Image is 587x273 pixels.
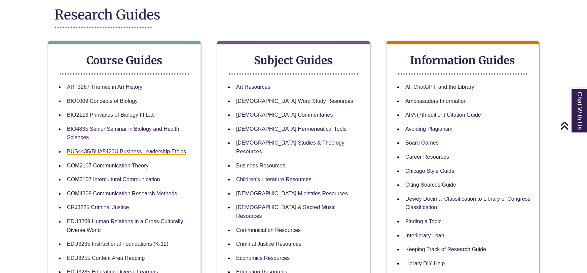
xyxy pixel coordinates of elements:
[236,112,333,118] a: [DEMOGRAPHIC_DATA] Commentaries
[236,227,301,233] a: Communication Resources
[67,177,160,182] a: COM3107 Intercultural Communication
[254,54,333,67] strong: Subject Guides
[405,182,456,188] a: Citing Sources Guide
[405,261,445,266] a: Library DIY Help
[67,98,138,104] a: BIO1009 Concepts of Biology
[405,196,530,210] a: Dewey Decimal Classification to Library of Congress Classification
[67,112,155,118] a: BIO2113 Principles of Biology III Lab
[67,163,148,168] a: COM2107 Communication Theory
[236,163,285,168] a: Business Resources
[67,149,186,155] a: BUS4435/BUA5420U Business Leadership Ethics
[236,177,311,182] a: Children's Literature Resources
[236,126,346,132] a: [DEMOGRAPHIC_DATA] Hermeneutical Tools
[405,154,449,160] a: Career Resources
[405,112,481,118] a: APA (7th edition) Citation Guide
[410,54,515,67] strong: Information Guides
[405,233,444,238] a: Interlibrary Loan
[236,84,270,90] a: Art Resources
[67,126,179,141] a: BIO4835 Senior Seminar in Biology and Health Sciences
[55,6,161,23] span: Research Guides
[405,84,474,90] a: AI, ChatGPT, and the Library
[405,98,467,104] a: Ambassadors Information
[236,98,353,104] a: [DEMOGRAPHIC_DATA] Word Study Resources
[67,84,142,90] a: ART3267 Themes in Art History
[67,191,177,196] a: COM4308 Communication Research Methods
[86,54,162,67] strong: Course Guides
[405,246,486,252] a: Keeping Track of Research Guide
[236,140,344,154] a: [DEMOGRAPHIC_DATA] Studies & Theology Resources
[67,255,145,261] a: EDU3255 Content Area Reading
[405,168,454,174] a: Chicago Style Guide
[560,121,585,130] a: Back to Top
[236,241,301,247] a: Criminal Justice Resources
[405,140,439,146] a: Board Games
[236,191,348,196] a: [DEMOGRAPHIC_DATA] Ministries Resources
[236,204,335,219] a: [DEMOGRAPHIC_DATA] & Sacred Music Resources
[405,126,452,132] a: Avoiding Plagiarism
[67,241,169,247] a: EDU3235 Instructional Foundations (K-12)
[236,255,290,261] a: Economics Resources
[67,204,129,210] a: CRJ3225 Criminal Justice
[405,219,441,224] a: Finding a Topic
[67,219,183,233] a: EDU3209 Human Relations in a Cross-Culturally Diverse World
